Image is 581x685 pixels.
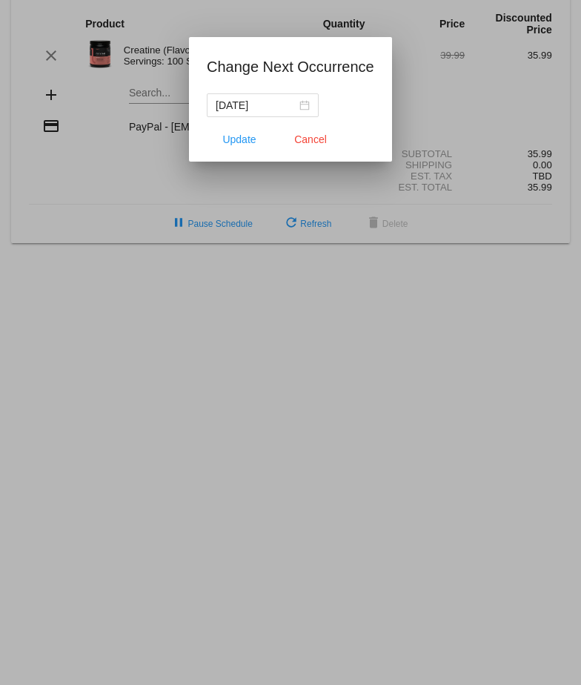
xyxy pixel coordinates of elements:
[294,133,327,145] span: Cancel
[207,126,272,153] button: Update
[223,133,256,145] span: Update
[278,126,343,153] button: Close dialog
[216,97,296,113] input: Select date
[207,55,374,79] h1: Change Next Occurrence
